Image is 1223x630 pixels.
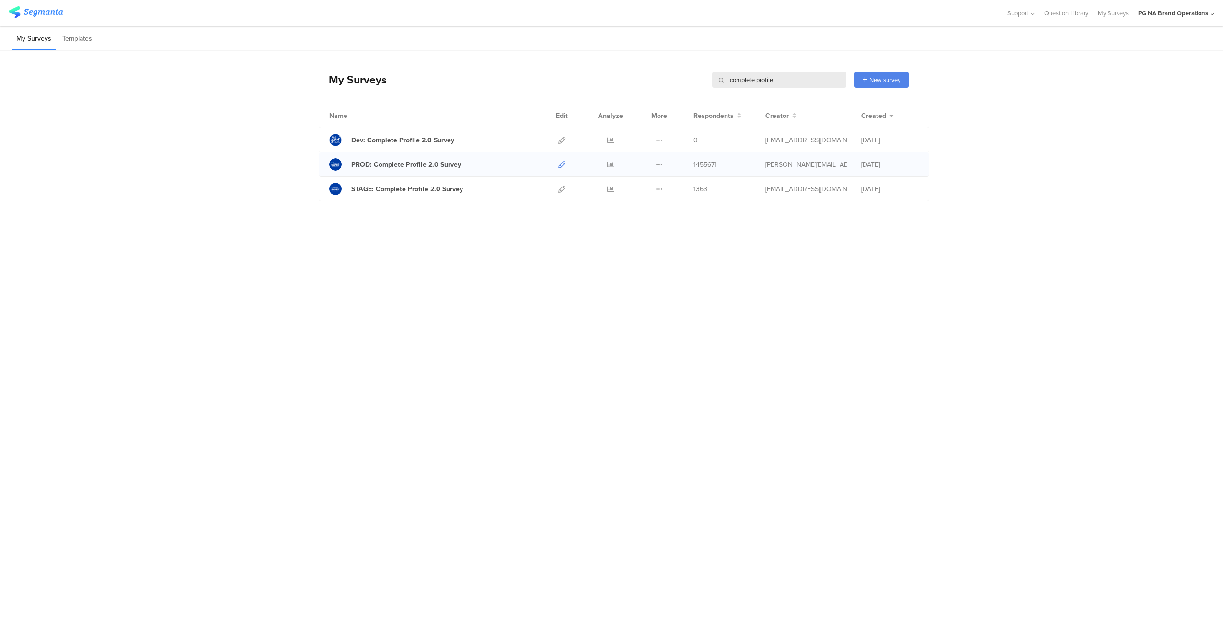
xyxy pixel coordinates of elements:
input: Survey Name, Creator... [712,72,846,88]
div: STAGE: Complete Profile 2.0 Survey [351,184,463,194]
div: PG NA Brand Operations [1138,9,1208,18]
div: PROD: Complete Profile 2.0 Survey [351,160,461,170]
span: 1455671 [693,160,717,170]
a: PROD: Complete Profile 2.0 Survey [329,158,461,171]
div: Dev: Complete Profile 2.0 Survey [351,135,454,145]
button: Created [861,111,894,121]
li: My Surveys [12,28,56,50]
img: segmanta logo [9,6,63,18]
div: gallup.r@pg.com [765,184,847,194]
button: Creator [765,111,796,121]
button: Respondents [693,111,741,121]
a: STAGE: Complete Profile 2.0 Survey [329,183,463,195]
li: Templates [58,28,96,50]
div: varun.yadav@mindtree.com [765,135,847,145]
span: Created [861,111,886,121]
a: Dev: Complete Profile 2.0 Survey [329,134,454,146]
div: chellappa.uc@pg.com [765,160,847,170]
div: [DATE] [861,184,919,194]
span: 1363 [693,184,707,194]
div: Name [329,111,387,121]
span: Creator [765,111,789,121]
div: [DATE] [861,135,919,145]
div: Edit [552,104,572,128]
div: More [649,104,669,128]
span: Respondents [693,111,734,121]
div: My Surveys [319,71,387,88]
div: [DATE] [861,160,919,170]
div: Analyze [596,104,625,128]
span: 0 [693,135,698,145]
span: Support [1007,9,1028,18]
span: New survey [869,75,900,84]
